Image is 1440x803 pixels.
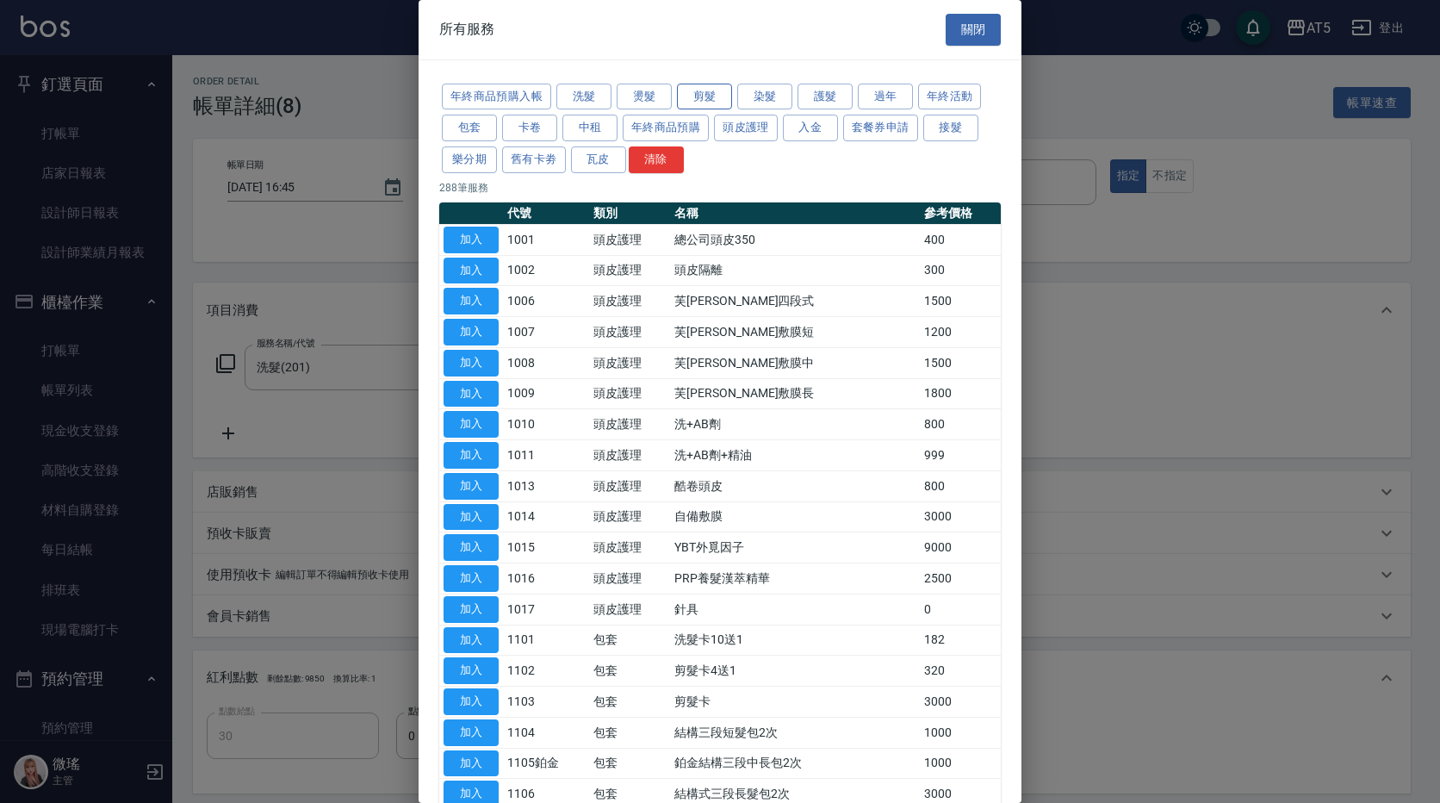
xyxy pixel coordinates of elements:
[920,378,1001,409] td: 1800
[920,317,1001,348] td: 1200
[444,473,499,500] button: 加入
[920,625,1001,656] td: 182
[920,286,1001,317] td: 1500
[920,656,1001,687] td: 320
[589,347,670,378] td: 頭皮護理
[920,202,1001,225] th: 參考價格
[670,717,919,748] td: 結構三段短髮包2次
[503,286,589,317] td: 1006
[858,84,913,110] button: 過年
[589,563,670,594] td: 頭皮護理
[923,115,978,141] button: 接髮
[670,625,919,656] td: 洗髮卡10送1
[670,594,919,625] td: 針具
[920,470,1001,501] td: 800
[843,115,918,141] button: 套餐券申請
[444,319,499,345] button: 加入
[670,255,919,286] td: 頭皮隔離
[589,440,670,471] td: 頭皮護理
[670,347,919,378] td: 芙[PERSON_NAME]敷膜中
[920,440,1001,471] td: 999
[444,750,499,777] button: 加入
[503,202,589,225] th: 代號
[670,378,919,409] td: 芙[PERSON_NAME]敷膜長
[503,656,589,687] td: 1102
[442,146,497,173] button: 樂分期
[589,286,670,317] td: 頭皮護理
[589,378,670,409] td: 頭皮護理
[444,534,499,561] button: 加入
[589,317,670,348] td: 頭皮護理
[442,84,551,110] button: 年終商品預購入帳
[444,227,499,253] button: 加入
[920,687,1001,718] td: 3000
[920,347,1001,378] td: 1500
[444,627,499,654] button: 加入
[670,286,919,317] td: 芙[PERSON_NAME]四段式
[439,21,494,38] span: 所有服務
[920,255,1001,286] td: 300
[918,84,982,110] button: 年終活動
[670,440,919,471] td: 洗+AB劑+精油
[571,146,626,173] button: 瓦皮
[444,350,499,377] button: 加入
[444,688,499,715] button: 加入
[589,470,670,501] td: 頭皮護理
[629,146,684,173] button: 清除
[503,470,589,501] td: 1013
[670,409,919,440] td: 洗+AB劑
[670,532,919,563] td: YBT外覓因子
[503,532,589,563] td: 1015
[502,146,566,173] button: 舊有卡劵
[503,347,589,378] td: 1008
[670,501,919,532] td: 自備敷膜
[920,748,1001,779] td: 1000
[444,288,499,314] button: 加入
[623,115,709,141] button: 年終商品預購
[670,563,919,594] td: PRP養髮漢萃精華
[589,656,670,687] td: 包套
[589,625,670,656] td: 包套
[503,748,589,779] td: 1105鉑金
[503,409,589,440] td: 1010
[444,657,499,684] button: 加入
[444,442,499,469] button: 加入
[503,687,589,718] td: 1103
[714,115,778,141] button: 頭皮護理
[502,115,557,141] button: 卡卷
[920,409,1001,440] td: 800
[589,687,670,718] td: 包套
[503,440,589,471] td: 1011
[444,719,499,746] button: 加入
[670,470,919,501] td: 酷卷頭皮
[503,625,589,656] td: 1101
[503,594,589,625] td: 1017
[562,115,618,141] button: 中租
[503,501,589,532] td: 1014
[920,717,1001,748] td: 1000
[670,748,919,779] td: 鉑金結構三段中長包2次
[503,317,589,348] td: 1007
[503,563,589,594] td: 1016
[444,565,499,592] button: 加入
[920,224,1001,255] td: 400
[444,258,499,284] button: 加入
[617,84,672,110] button: 燙髮
[677,84,732,110] button: 剪髮
[589,501,670,532] td: 頭皮護理
[503,224,589,255] td: 1001
[589,594,670,625] td: 頭皮護理
[670,317,919,348] td: 芙[PERSON_NAME]敷膜短
[783,115,838,141] button: 入金
[503,255,589,286] td: 1002
[589,202,670,225] th: 類別
[920,501,1001,532] td: 3000
[589,409,670,440] td: 頭皮護理
[589,532,670,563] td: 頭皮護理
[670,224,919,255] td: 總公司頭皮350
[589,717,670,748] td: 包套
[946,14,1001,46] button: 關閉
[444,596,499,623] button: 加入
[589,748,670,779] td: 包套
[503,717,589,748] td: 1104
